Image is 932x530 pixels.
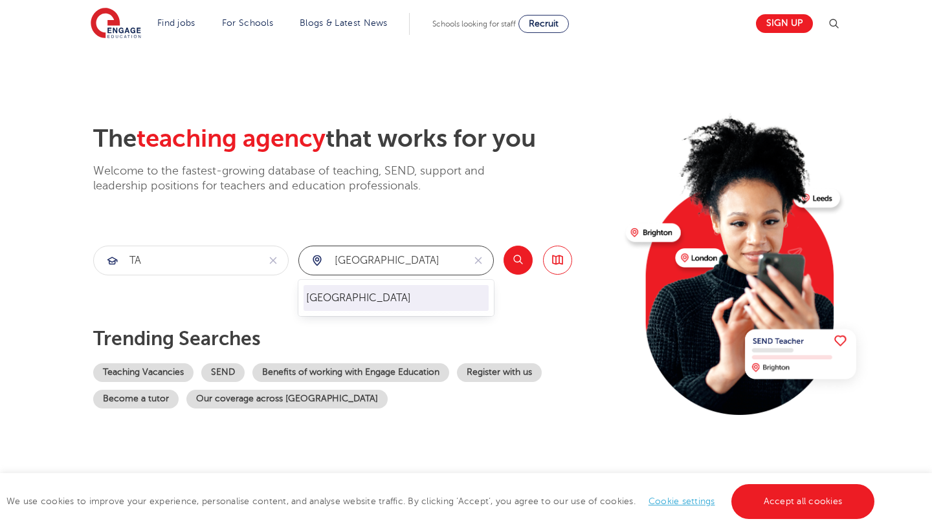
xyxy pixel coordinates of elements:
a: Our coverage across [GEOGRAPHIC_DATA] [186,390,388,408]
div: Submit [93,246,289,275]
a: Blogs & Latest News [300,18,388,28]
button: Search [504,246,533,275]
span: We use cookies to improve your experience, personalise content, and analyse website traffic. By c... [6,496,878,506]
a: For Schools [222,18,273,28]
h2: The that works for you [93,124,616,154]
ul: Submit [304,285,489,311]
p: Welcome to the fastest-growing database of teaching, SEND, support and leadership positions for t... [93,164,520,194]
li: [GEOGRAPHIC_DATA] [304,285,489,311]
button: Clear [463,246,493,275]
a: Become a tutor [93,390,179,408]
span: teaching agency [137,125,326,153]
a: Teaching Vacancies [93,363,194,382]
p: Trending searches [93,327,616,350]
a: Sign up [756,14,813,33]
a: Accept all cookies [731,484,875,519]
span: Schools looking for staff [432,19,516,28]
input: Submit [94,246,258,275]
a: Cookie settings [649,496,715,506]
a: Register with us [457,363,542,382]
img: Engage Education [91,8,141,40]
a: Recruit [518,15,569,33]
button: Clear [258,246,288,275]
a: Benefits of working with Engage Education [252,363,449,382]
div: Submit [298,246,494,275]
input: Submit [299,246,463,275]
a: SEND [201,363,245,382]
a: Find jobs [157,18,195,28]
span: Recruit [529,19,559,28]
